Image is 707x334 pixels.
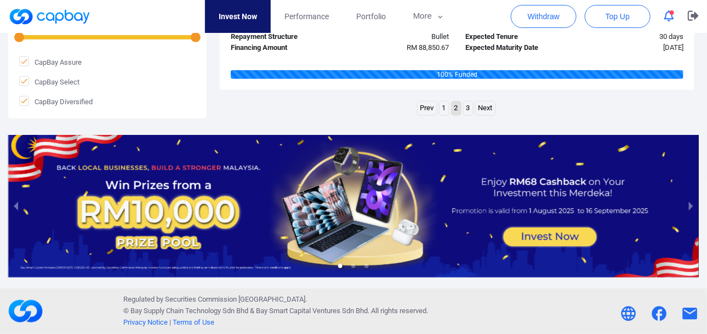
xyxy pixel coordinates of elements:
button: Withdraw [511,5,577,28]
div: 100 % Funded [231,70,683,79]
span: Bay Smart Capital Ventures Sdn Bhd [256,307,368,315]
span: Portfolio [356,10,386,22]
div: Repayment Structure [223,31,340,43]
button: next slide / item [683,135,699,278]
a: Privacy Notice [123,318,168,326]
button: previous slide / item [8,135,24,278]
a: Previous page [418,101,437,115]
div: Financing Amount [223,42,340,54]
span: CapBay Select [19,76,79,87]
span: Performance [284,10,329,22]
span: CapBay Assure [19,56,82,67]
p: Regulated by Securities Commission [GEOGRAPHIC_DATA]. © Bay Supply Chain Technology Sdn Bhd & . A... [123,294,428,328]
div: Expected Maturity Date [457,42,574,54]
div: 30 days [574,31,692,43]
span: RM 88,850.67 [407,43,449,52]
li: slide item 2 [351,264,356,268]
span: Top Up [606,11,630,22]
button: Top Up [585,5,651,28]
div: Expected Tenure [457,31,574,43]
div: [DATE] [574,42,692,54]
a: Page 1 [440,101,449,115]
img: footerLogo [8,294,43,329]
li: slide item 3 [364,264,369,268]
li: slide item 1 [338,264,343,268]
div: Bullet [340,31,457,43]
a: Page 2 is your current page [452,101,461,115]
a: Next page [476,101,495,115]
a: Terms of Use [173,318,214,326]
span: CapBay Diversified [19,96,93,107]
a: Page 3 [464,101,473,115]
